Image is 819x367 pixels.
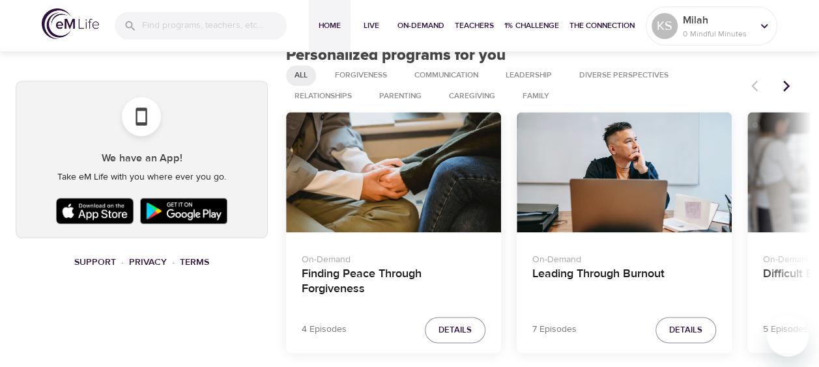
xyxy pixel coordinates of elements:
span: On-Demand [397,19,444,33]
span: Parenting [371,90,429,102]
span: Home [314,19,345,33]
div: Forgiveness [326,65,395,86]
img: logo [42,8,99,39]
div: Parenting [371,86,430,107]
li: · [121,254,124,271]
span: Live [356,19,387,33]
h2: Personalized programs for you [286,46,801,65]
h4: Leading Through Burnout [532,267,716,298]
span: Family [515,90,557,102]
span: All [287,70,315,81]
span: 1% Challenge [504,19,559,33]
input: Find programs, teachers, etc... [142,12,287,40]
p: 5 Episodes [763,323,808,336]
p: On-Demand [532,248,716,267]
a: Support [74,256,116,268]
p: 7 Episodes [532,323,577,336]
span: Relationships [287,90,360,102]
button: Finding Peace Through Forgiveness [286,112,501,233]
a: Terms [180,256,209,268]
span: Caregiving [441,90,503,102]
p: Milah [683,12,752,28]
span: Leadership [498,70,560,81]
div: Communication [406,65,487,86]
h5: We have an App! [27,152,257,165]
span: Diverse Perspectives [571,70,676,81]
iframe: Button to launch messaging window [767,315,809,357]
span: Forgiveness [327,70,395,81]
span: Details [438,323,472,338]
div: Leadership [497,65,560,86]
span: The Connection [569,19,635,33]
nav: breadcrumb [16,254,268,271]
span: Details [669,323,702,338]
p: 0 Mindful Minutes [683,28,752,40]
a: Privacy [129,256,167,268]
p: Take eM Life with you where ever you go. [27,170,257,184]
img: Apple App Store [53,195,137,227]
div: Caregiving [440,86,504,107]
div: Family [514,86,558,107]
h4: Finding Peace Through Forgiveness [302,267,485,298]
div: All [286,65,316,86]
span: Teachers [455,19,494,33]
div: Diverse Perspectives [571,65,677,86]
li: · [172,254,175,271]
button: Details [425,317,485,344]
img: Google Play Store [137,195,231,227]
button: Next items [772,72,801,100]
button: Details [655,317,716,344]
span: Communication [407,70,486,81]
div: Relationships [286,86,360,107]
div: KS [652,13,678,39]
button: Leading Through Burnout [517,112,732,233]
p: 4 Episodes [302,323,347,336]
p: On-Demand [302,248,485,267]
